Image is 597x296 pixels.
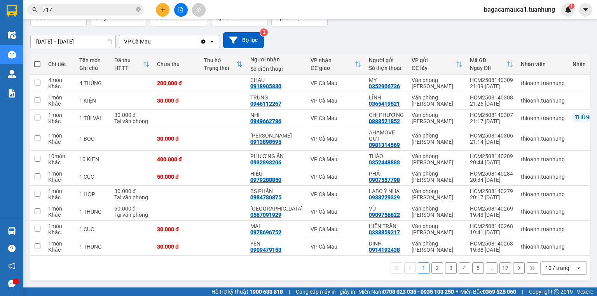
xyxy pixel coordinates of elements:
[470,188,513,194] div: HCM2508140279
[470,194,513,200] div: 20:17 [DATE]
[48,247,72,253] div: Khác
[79,136,106,142] div: 1 BỌC
[369,129,404,142] div: AHAMOVE GỬI
[136,6,141,14] span: close-circle
[470,247,513,253] div: 19:38 [DATE]
[169,14,180,21] span: món
[521,191,565,197] div: thioanh.tuanhung
[470,229,513,235] div: 19:41 [DATE]
[250,240,303,247] div: YẾN
[79,115,106,121] div: 1 TÚI VẢI
[79,156,106,162] div: 10 KIỆN
[311,209,361,215] div: VP Cà Mau
[114,205,149,212] div: 60.000 đ
[412,132,462,145] div: Văn phòng [PERSON_NAME]
[522,287,523,296] span: |
[369,212,400,218] div: 0909756622
[470,65,507,71] div: Ngày ĐH
[3,49,87,78] b: GỬI : Văn phòng [PERSON_NAME]
[369,194,400,200] div: 0938229329
[250,194,281,200] div: 0984780875
[369,159,400,165] div: 0352448888
[369,223,404,229] div: HIỀN TRẦN
[48,212,72,218] div: Khác
[250,132,303,139] div: LÊ VĂN
[412,77,462,89] div: Văn phòng [PERSON_NAME]
[250,139,281,145] div: 0913898595
[470,77,513,83] div: HCM2508140309
[431,262,443,274] button: 2
[369,240,404,247] div: DINH
[79,191,106,197] div: 1 HỘP
[250,77,303,83] div: CHÂU
[174,3,188,17] button: file-add
[369,65,404,71] div: Số điện thoại
[48,112,72,118] div: 1 món
[114,57,143,63] div: Đã thu
[369,171,404,177] div: PHÁT
[412,112,462,124] div: Văn phòng [PERSON_NAME]
[250,159,281,165] div: 0932893206
[250,118,281,124] div: 0949662786
[311,174,361,180] div: VP Cà Mau
[32,7,38,12] span: search
[45,5,110,15] b: [PERSON_NAME]
[470,223,513,229] div: HCM2508140268
[157,226,196,232] div: 30.000 đ
[31,35,115,48] input: Select a date range.
[48,194,72,200] div: Khác
[554,289,559,294] span: copyright
[470,132,513,139] div: HCM2508140306
[250,66,303,72] div: Số điện thoại
[311,226,361,232] div: VP Cà Mau
[470,112,513,118] div: HCM2508140307
[48,77,72,83] div: 4 món
[521,61,565,67] div: Nhân viên
[8,31,16,39] img: warehouse-icon
[569,3,574,9] sup: 1
[521,174,565,180] div: thioanh.tuanhung
[79,57,106,63] div: Tên món
[369,247,400,253] div: 0914192438
[48,83,72,89] div: Khác
[8,50,16,59] img: warehouse-icon
[48,159,72,165] div: Khác
[48,223,72,229] div: 1 món
[459,262,470,274] button: 4
[250,229,281,235] div: 0978696752
[114,194,149,200] div: Tại văn phòng
[408,54,466,75] th: Toggle SortBy
[369,142,400,148] div: 0981314569
[48,188,72,194] div: 1 món
[521,98,565,104] div: thioanh.tuanhung
[48,153,72,159] div: 10 món
[250,177,281,183] div: 0979288850
[192,3,206,17] button: aim
[215,12,230,21] span: 2,36
[412,57,456,63] div: VP gửi
[45,28,51,35] span: phone
[250,56,303,63] div: Người nhận
[204,65,236,71] div: Trạng thái
[369,118,400,124] div: 0888521852
[296,287,356,296] span: Cung cấp máy in - giấy in:
[8,280,16,287] span: message
[48,240,72,247] div: 1 món
[250,223,303,229] div: MAI
[250,153,303,159] div: PHƯƠNG ÂN
[521,115,565,121] div: thioanh.tuanhung
[369,77,404,83] div: MY
[369,205,404,212] div: VŨ
[369,57,404,63] div: Người gửi
[521,244,565,250] div: thioanh.tuanhung
[311,65,355,71] div: ĐC giao
[412,188,462,200] div: Văn phòng [PERSON_NAME]
[472,262,484,274] button: 5
[576,265,582,271] svg: open
[470,57,507,63] div: Mã GD
[79,209,106,215] div: 1 THÙNG
[383,289,454,295] strong: 0708 023 035 - 0935 103 250
[7,5,17,17] img: logo-vxr
[79,80,106,86] div: 4 THÙNG
[196,7,201,12] span: aim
